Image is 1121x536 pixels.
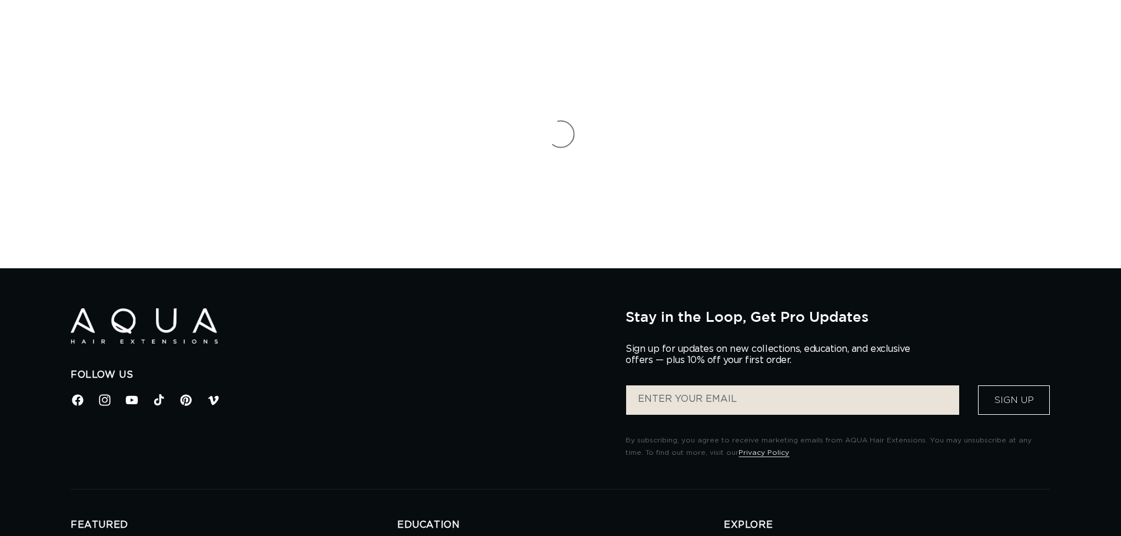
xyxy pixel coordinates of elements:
h2: EXPLORE [724,519,1050,531]
h2: Stay in the Loop, Get Pro Updates [626,308,1050,325]
button: Sign Up [978,385,1050,415]
h2: EDUCATION [397,519,724,531]
h2: FEATURED [71,519,397,531]
a: Privacy Policy [739,449,789,456]
img: Aqua Hair Extensions [71,308,218,344]
p: By subscribing, you agree to receive marketing emails from AQUA Hair Extensions. You may unsubscr... [626,434,1050,460]
h2: Follow Us [71,369,608,381]
input: ENTER YOUR EMAIL [626,385,959,415]
p: Sign up for updates on new collections, education, and exclusive offers — plus 10% off your first... [626,344,920,366]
